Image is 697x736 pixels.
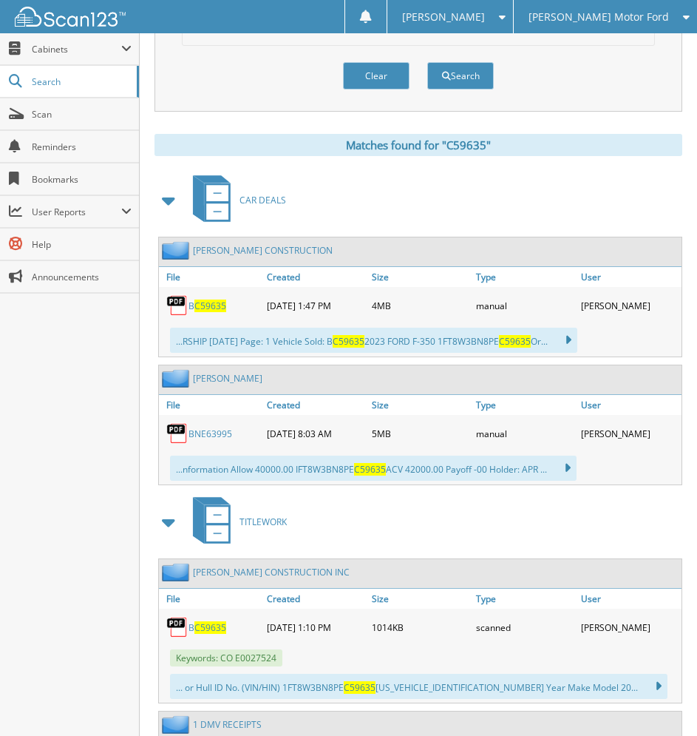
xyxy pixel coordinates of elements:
span: CAR DEALS [239,194,286,206]
div: [DATE] 8:03 AM [263,419,367,448]
div: [PERSON_NAME] [577,612,681,642]
a: User [577,267,681,287]
div: [PERSON_NAME] [577,291,681,320]
a: [PERSON_NAME] CONSTRUCTION INC [193,566,350,578]
span: Scan [32,108,132,121]
div: scanned [472,612,577,642]
a: [PERSON_NAME] CONSTRUCTION [193,244,333,257]
div: 4MB [368,291,472,320]
a: Type [472,589,577,609]
a: Type [472,267,577,287]
a: Size [368,267,472,287]
a: BC59635 [188,621,226,634]
div: [DATE] 1:47 PM [263,291,367,320]
a: Size [368,395,472,415]
span: User Reports [32,206,121,218]
div: manual [472,419,577,448]
div: 1014KB [368,612,472,642]
img: folder2.png [162,369,193,388]
a: Created [263,589,367,609]
div: [PERSON_NAME] [577,419,681,448]
a: File [159,589,263,609]
span: TITLEWORK [239,516,287,528]
a: [PERSON_NAME] [193,372,262,385]
a: 1 DMV RECEIPTS [193,718,262,731]
div: ... or Hull ID No. (VIN/HIN) 1FT8W3BN8PE [US_VEHICLE_IDENTIFICATION_NUMBER] Year Make Model 20... [170,674,667,699]
div: 5MB [368,419,472,448]
a: Created [263,267,367,287]
a: TITLEWORK [184,493,287,551]
span: C59635 [194,300,226,312]
a: User [577,395,681,415]
div: Matches found for "C59635" [154,134,682,156]
span: [PERSON_NAME] [402,13,485,21]
a: BC59635 [188,300,226,312]
img: folder2.png [162,241,193,260]
span: C59635 [499,335,531,348]
button: Search [427,62,494,90]
a: File [159,267,263,287]
img: folder2.png [162,563,193,581]
span: Help [32,238,132,251]
div: ...RSHIP [DATE] Page: 1 Vehicle Sold: B 2023 FORD F-350 1FT8W3BN8PE Or... [170,328,577,353]
span: Cabinets [32,43,121,55]
a: Size [368,589,472,609]
span: Announcements [32,271,132,283]
a: Type [472,395,577,415]
span: Keywords: CO E0027524 [170,649,282,666]
div: [DATE] 1:10 PM [263,612,367,642]
a: Created [263,395,367,415]
button: Clear [343,62,409,90]
span: C59635 [354,463,386,476]
span: Search [32,75,129,88]
a: BNE63995 [188,428,232,440]
span: Bookmarks [32,173,132,186]
img: folder2.png [162,715,193,734]
div: ...nformation Allow 40000.00 IFT8W3BN8PE ACV 42000.00 Payoff -00 Holder: APR ... [170,456,577,481]
iframe: Chat Widget [623,665,697,736]
img: scan123-logo-white.svg [15,7,126,27]
img: PDF.png [166,294,188,317]
div: manual [472,291,577,320]
span: C59635 [333,335,364,348]
img: PDF.png [166,422,188,445]
a: CAR DEALS [184,171,286,229]
img: PDF.png [166,616,188,638]
span: C59635 [194,621,226,634]
span: [PERSON_NAME] Motor Ford [528,13,669,21]
span: Reminders [32,141,132,153]
a: User [577,589,681,609]
a: File [159,395,263,415]
span: C59635 [344,681,375,694]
